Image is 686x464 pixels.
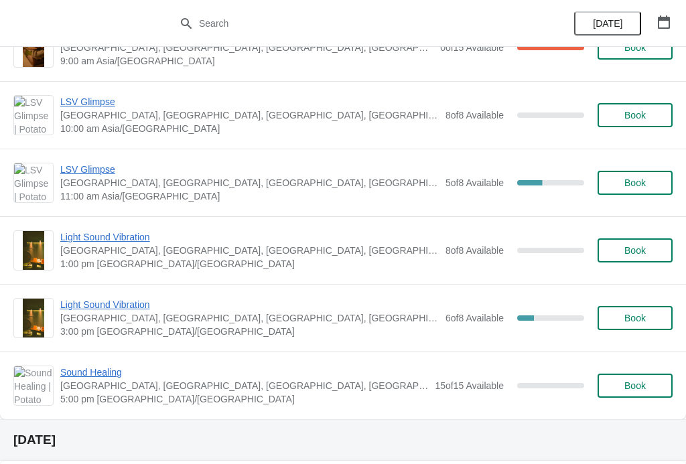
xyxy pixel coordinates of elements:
[60,366,428,379] span: Sound Healing
[60,379,428,392] span: [GEOGRAPHIC_DATA], [GEOGRAPHIC_DATA], [GEOGRAPHIC_DATA], [GEOGRAPHIC_DATA], [GEOGRAPHIC_DATA]
[60,392,428,406] span: 5:00 pm [GEOGRAPHIC_DATA]/[GEOGRAPHIC_DATA]
[598,103,673,127] button: Book
[60,108,439,122] span: [GEOGRAPHIC_DATA], [GEOGRAPHIC_DATA], [GEOGRAPHIC_DATA], [GEOGRAPHIC_DATA], [GEOGRAPHIC_DATA]
[598,306,673,330] button: Book
[60,298,439,311] span: Light Sound Vibration
[13,433,673,447] h2: [DATE]
[60,325,439,338] span: 3:00 pm [GEOGRAPHIC_DATA]/[GEOGRAPHIC_DATA]
[60,176,439,189] span: [GEOGRAPHIC_DATA], [GEOGRAPHIC_DATA], [GEOGRAPHIC_DATA], [GEOGRAPHIC_DATA], [GEOGRAPHIC_DATA]
[14,366,53,405] img: Sound Healing | Potato Head Suites & Studios, Jalan Petitenget, Seminyak, Badung Regency, Bali, I...
[60,122,439,135] span: 10:00 am Asia/[GEOGRAPHIC_DATA]
[445,110,504,121] span: 8 of 8 Available
[60,95,439,108] span: LSV Glimpse
[23,299,45,337] img: Light Sound Vibration | Potato Head Suites & Studios, Jalan Petitenget, Seminyak, Badung Regency,...
[60,54,433,68] span: 9:00 am Asia/[GEOGRAPHIC_DATA]
[440,42,504,53] span: 0 of 15 Available
[624,110,646,121] span: Book
[624,177,646,188] span: Book
[14,163,53,202] img: LSV Glimpse | Potato Head Suites & Studios, Jalan Petitenget, Seminyak, Badung Regency, Bali, Ind...
[445,313,504,323] span: 6 of 8 Available
[574,11,641,35] button: [DATE]
[435,380,504,391] span: 15 of 15 Available
[593,18,622,29] span: [DATE]
[598,238,673,262] button: Book
[23,231,45,270] img: Light Sound Vibration | Potato Head Suites & Studios, Jalan Petitenget, Seminyak, Badung Regency,...
[598,171,673,195] button: Book
[60,163,439,176] span: LSV Glimpse
[624,42,646,53] span: Book
[60,41,433,54] span: [GEOGRAPHIC_DATA], [GEOGRAPHIC_DATA], [GEOGRAPHIC_DATA], [GEOGRAPHIC_DATA], [GEOGRAPHIC_DATA]
[14,96,53,135] img: LSV Glimpse | Potato Head Suites & Studios, Jalan Petitenget, Seminyak, Badung Regency, Bali, Ind...
[23,28,45,67] img: Breathwork | Potato Head Suites & Studios, Jalan Petitenget, Seminyak, Badung Regency, Bali, Indo...
[624,380,646,391] span: Book
[598,374,673,398] button: Book
[624,245,646,256] span: Book
[60,189,439,203] span: 11:00 am Asia/[GEOGRAPHIC_DATA]
[445,245,504,256] span: 8 of 8 Available
[598,35,673,60] button: Book
[198,11,514,35] input: Search
[60,244,439,257] span: [GEOGRAPHIC_DATA], [GEOGRAPHIC_DATA], [GEOGRAPHIC_DATA], [GEOGRAPHIC_DATA], [GEOGRAPHIC_DATA]
[60,311,439,325] span: [GEOGRAPHIC_DATA], [GEOGRAPHIC_DATA], [GEOGRAPHIC_DATA], [GEOGRAPHIC_DATA], [GEOGRAPHIC_DATA]
[624,313,646,323] span: Book
[445,177,504,188] span: 5 of 8 Available
[60,257,439,270] span: 1:00 pm [GEOGRAPHIC_DATA]/[GEOGRAPHIC_DATA]
[60,230,439,244] span: Light Sound Vibration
